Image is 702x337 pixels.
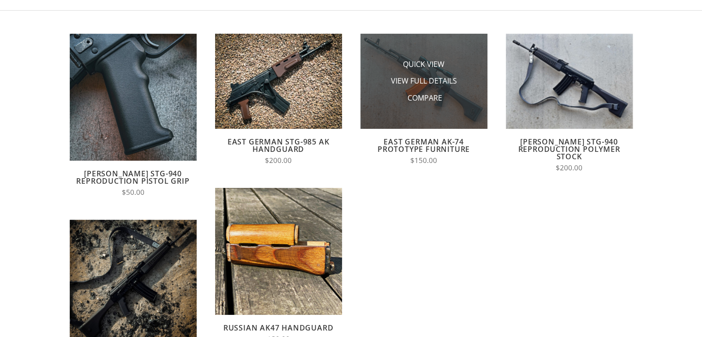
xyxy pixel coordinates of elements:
span: $200.00 [556,163,582,173]
a: Russian AK47 Handguard [223,323,334,333]
img: East German AK-74 Prototype Furniture [360,34,487,129]
img: East German STG-985 AK Handguard [215,34,342,129]
img: Russian AK47 Handguard [215,188,342,315]
img: Wieger STG-940 Reproduction Polymer Stock [506,34,633,129]
a: [PERSON_NAME] STG-940 Reproduction Pistol Grip [76,168,189,186]
span: $150.00 [410,156,437,165]
img: Wieger STG-940 Reproduction Pistol Grip [70,34,197,161]
a: East German STG-985 AK Handguard [228,137,330,154]
span: Compare [408,93,442,104]
span: $200.00 [265,156,292,165]
span: View Full Details [391,76,457,87]
span: $50.00 [122,187,144,197]
a: View Full Details [391,76,457,86]
a: [PERSON_NAME] STG-940 Reproduction Polymer Stock [518,137,620,162]
a: East German AK-74 Prototype Furniture [378,137,470,154]
span: Quick View [403,59,444,71]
